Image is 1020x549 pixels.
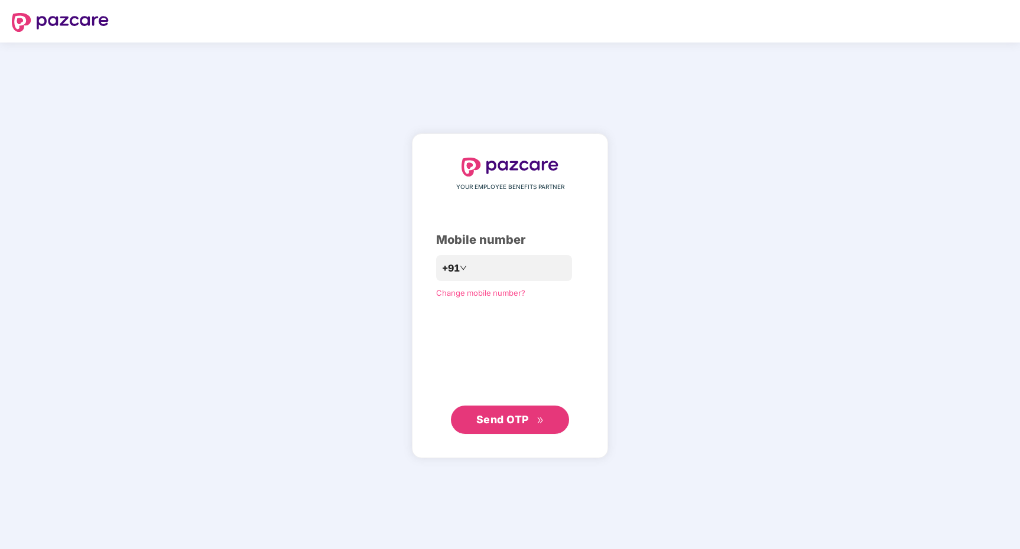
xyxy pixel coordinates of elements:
[460,264,467,272] span: down
[537,417,544,424] span: double-right
[456,182,564,192] span: YOUR EMPLOYEE BENEFITS PARTNER
[462,158,558,177] img: logo
[436,288,525,298] a: Change mobile number?
[451,406,569,434] button: Send OTPdouble-right
[12,13,109,32] img: logo
[436,231,584,249] div: Mobile number
[442,261,460,276] span: +91
[476,413,529,426] span: Send OTP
